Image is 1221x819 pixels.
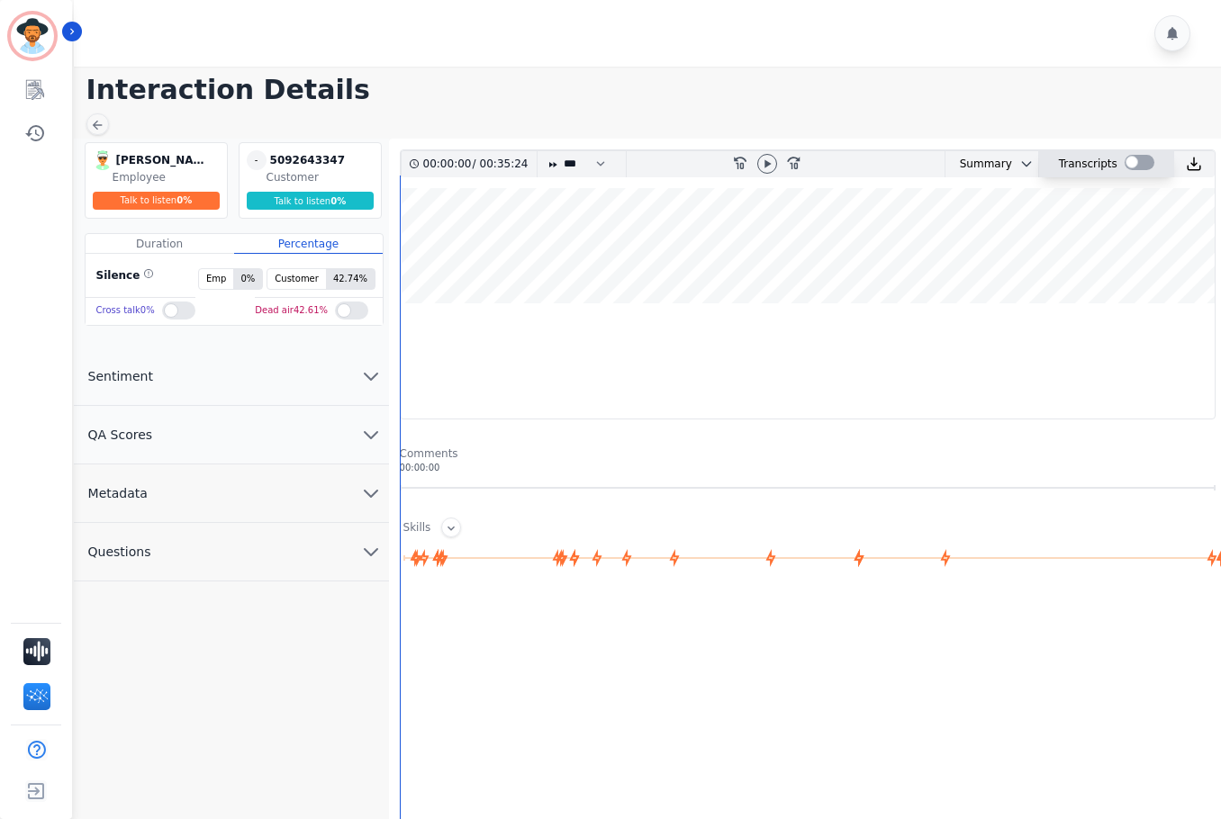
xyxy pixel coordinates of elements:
span: 0 % [330,196,346,206]
span: 42.74 % [326,269,375,289]
div: 00:35:24 [476,151,526,177]
div: Duration [86,234,234,254]
div: Customer [267,170,377,184]
svg: chevron down [1019,157,1034,171]
svg: chevron down [360,482,382,504]
div: Talk to listen [93,192,221,210]
div: Comments [400,446,1216,461]
div: Silence [93,268,155,290]
h1: Interaction Details [86,74,1221,106]
div: 00:00:00 [400,461,1216,474]
div: Dead air 42.61 % [255,298,328,324]
div: Summary [945,151,1012,177]
div: [PERSON_NAME] [116,150,206,170]
button: Questions chevron down [74,523,389,581]
div: Employee [113,170,223,184]
svg: chevron down [360,541,382,562]
button: Sentiment chevron down [74,347,389,406]
div: Talk to listen [247,192,375,210]
button: Metadata chevron down [74,464,389,523]
span: 0 % [233,269,262,289]
div: / [423,151,533,177]
button: chevron down [1012,157,1034,171]
div: Skills [403,520,431,537]
span: Questions [74,543,166,561]
div: Percentage [234,234,383,254]
div: 5092643347 [270,150,360,170]
span: QA Scores [74,426,167,444]
span: 0 % [176,195,192,205]
div: Cross talk 0 % [96,298,155,324]
span: Sentiment [74,367,167,385]
img: download audio [1186,156,1202,172]
span: Customer [267,269,326,289]
div: Transcripts [1059,151,1117,177]
span: Emp [199,269,233,289]
svg: chevron down [360,424,382,445]
span: Metadata [74,484,162,502]
button: QA Scores chevron down [74,406,389,464]
span: - [247,150,267,170]
img: Bordered avatar [11,14,54,58]
svg: chevron down [360,365,382,387]
div: 00:00:00 [423,151,473,177]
